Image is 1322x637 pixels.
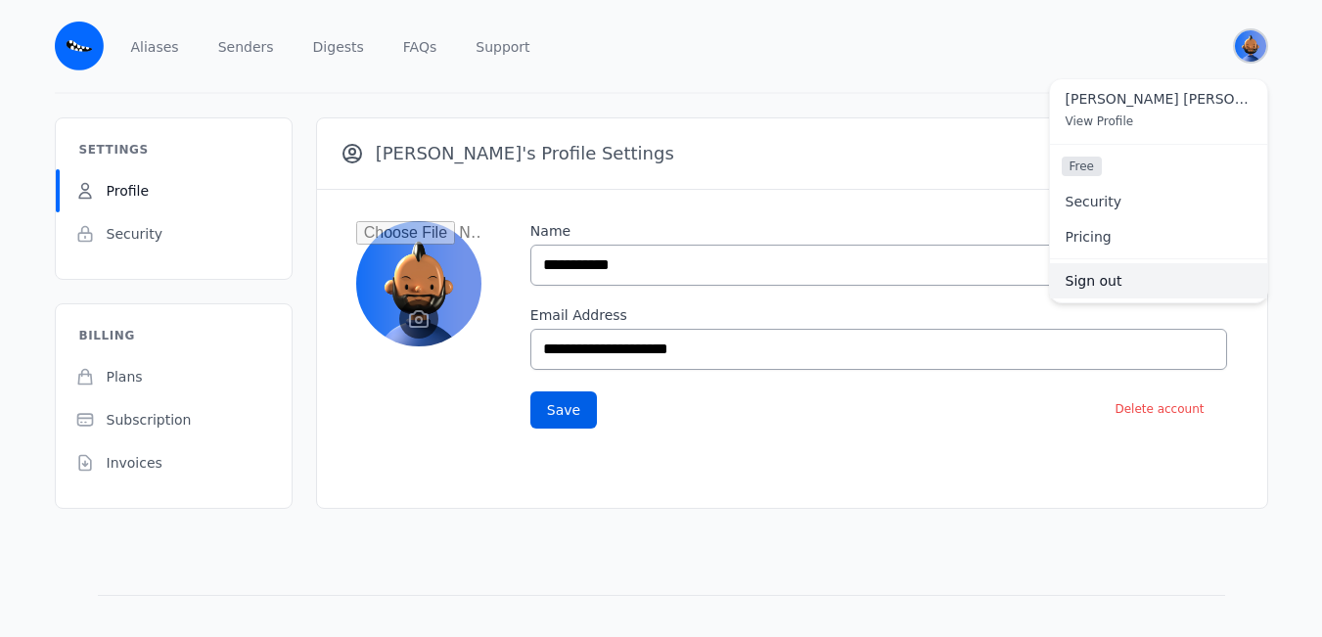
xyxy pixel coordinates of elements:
button: Save [530,391,597,429]
h3: Billing [56,328,159,355]
span: Free [1062,157,1102,176]
a: Security [1050,184,1267,219]
img: Ronnie Mark's Avatar [1235,30,1266,62]
button: Delete account [1099,389,1219,429]
span: Plans [107,367,143,387]
button: User menu [1233,28,1268,64]
span: Invoices [107,453,162,473]
a: Invoices [56,441,292,484]
label: Email Address [530,305,1228,325]
h3: [PERSON_NAME]'s Profile Settings [341,142,674,165]
a: Pricing [1050,219,1267,254]
span: [PERSON_NAME] [PERSON_NAME] [1066,91,1252,109]
a: Sign out [1050,263,1267,298]
a: Subscription [56,398,292,441]
span: Profile [107,181,150,201]
a: Plans [56,355,292,398]
img: Email Monster [55,22,104,70]
span: Security [107,224,163,244]
a: Profile [56,169,292,212]
a: [PERSON_NAME] [PERSON_NAME] View Profile [1050,79,1267,144]
label: Name [530,221,1228,241]
h3: Settings [56,142,172,169]
span: Subscription [107,410,192,430]
a: Security [56,212,292,255]
span: View Profile [1066,114,1134,128]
